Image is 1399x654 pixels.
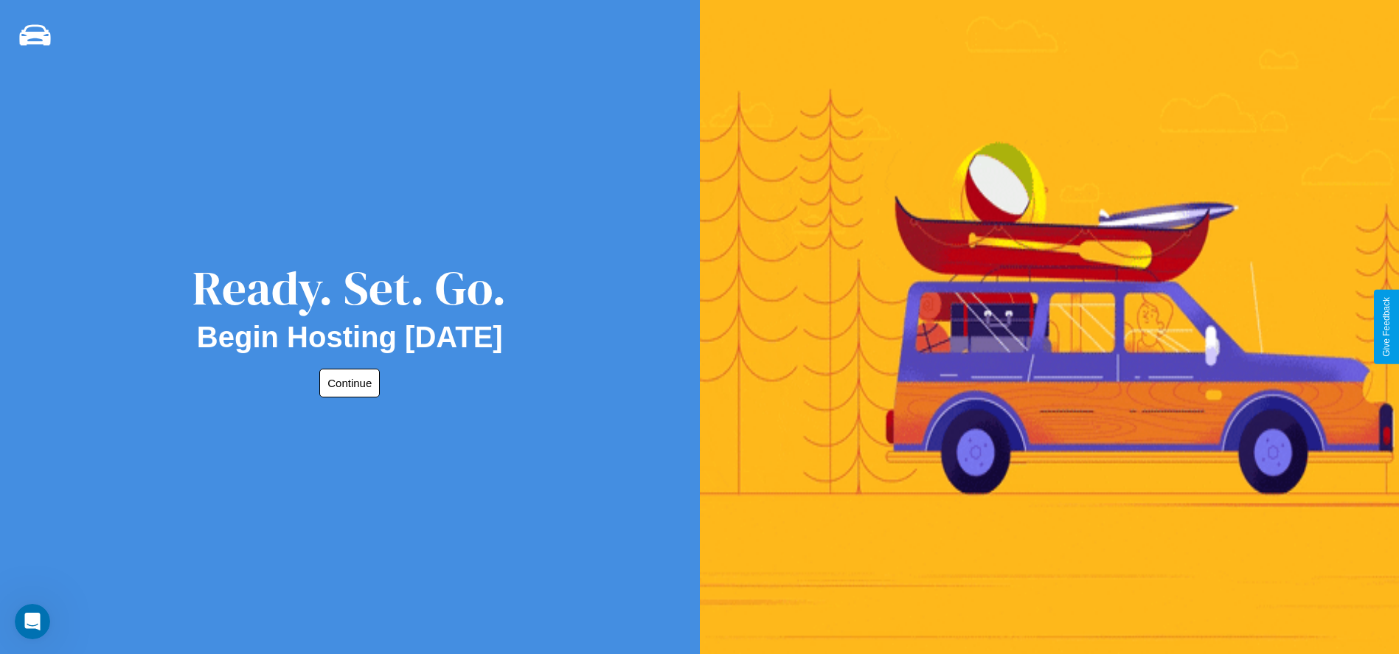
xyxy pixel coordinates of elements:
h2: Begin Hosting [DATE] [197,321,503,354]
button: Continue [319,369,380,397]
div: Give Feedback [1381,297,1392,357]
iframe: Intercom live chat [15,604,50,639]
div: Ready. Set. Go. [192,255,507,321]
